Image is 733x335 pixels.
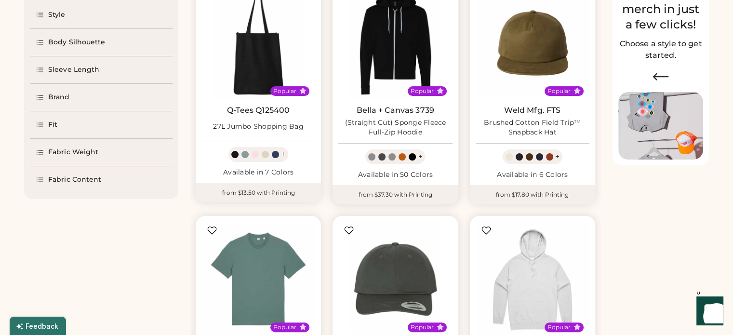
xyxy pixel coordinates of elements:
div: Fabric Weight [48,147,98,157]
iframe: Front Chat [687,292,729,333]
div: from $17.80 with Printing [470,185,595,204]
button: Popular Style [573,87,581,94]
div: Available in 50 Colors [338,170,452,180]
h2: Choose a style to get started. [618,38,703,61]
a: Weld Mfg. FTS [504,106,560,115]
div: Sleeve Length [48,65,99,75]
div: (Straight Cut) Sponge Fleece Full-Zip Hoodie [338,118,452,137]
div: Body Silhouette [48,38,106,47]
div: Available in 7 Colors [201,168,315,177]
button: Popular Style [299,323,307,331]
a: Bella + Canvas 3739 [357,106,434,115]
img: Image of Lisa Congdon Eye Print on T-Shirt and Hat [618,92,703,160]
div: Fabric Content [48,175,101,185]
div: Popular [273,323,296,331]
div: Available in 6 Colors [476,170,589,180]
button: Popular Style [299,87,307,94]
div: + [418,151,422,162]
div: from $13.50 with Printing [196,183,321,202]
div: Brushed Cotton Field Trip™ Snapback Hat [476,118,589,137]
div: + [555,151,560,162]
button: Popular Style [437,87,444,94]
div: Popular [411,323,434,331]
div: from $37.30 with Printing [333,185,458,204]
div: Popular [547,323,571,331]
div: Brand [48,93,70,102]
div: + [281,149,285,160]
div: Fit [48,120,57,130]
button: Popular Style [573,323,581,331]
div: Popular [547,87,571,95]
div: Popular [273,87,296,95]
div: Popular [411,87,434,95]
button: Popular Style [437,323,444,331]
div: Style [48,10,66,20]
div: 27L Jumbo Shopping Bag [213,122,304,132]
a: Q-Tees Q125400 [227,106,290,115]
